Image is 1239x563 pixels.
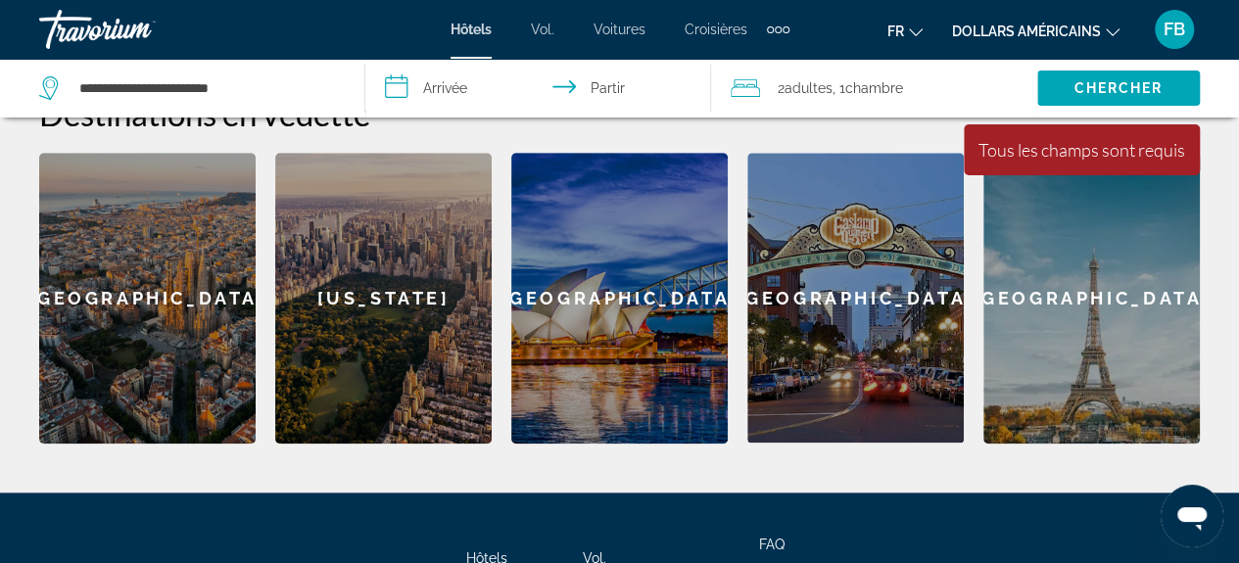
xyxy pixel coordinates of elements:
[711,59,1037,117] button: Voyageurs : 2 adultes, 0 enfants
[1164,19,1185,39] font: FB
[978,139,1185,161] div: Tous les champs sont requis
[747,153,964,443] div: [GEOGRAPHIC_DATA]
[1161,485,1223,547] iframe: Bouton de lancement de la fenêtre de messagerie
[531,22,554,37] a: Vol.
[785,80,833,96] font: adultes
[778,80,785,96] font: 2
[275,153,492,444] div: [US_STATE]
[1073,80,1163,96] font: Chercher
[1037,70,1200,106] button: Recherche
[833,80,845,96] font: , 1
[983,153,1200,444] a: Paris[GEOGRAPHIC_DATA]
[759,537,785,552] a: FAQ
[594,22,645,37] a: Voitures
[845,80,903,96] font: Chambre
[275,153,492,444] a: New York[US_STATE]
[365,59,711,117] button: Sélectionnez la date d'arrivée et de départ
[1149,9,1200,50] button: Menu utilisateur
[952,23,1101,39] font: dollars américains
[511,153,728,444] a: Sydney[GEOGRAPHIC_DATA]
[887,23,904,39] font: fr
[952,17,1120,45] button: Changer de devise
[39,4,235,55] a: Travorium
[77,73,335,103] input: Rechercher une destination hôtelière
[685,22,747,37] a: Croisières
[983,153,1200,444] div: [GEOGRAPHIC_DATA]
[887,17,923,45] button: Changer de langue
[747,153,964,444] a: San Diego[GEOGRAPHIC_DATA]
[511,153,728,444] div: [GEOGRAPHIC_DATA]
[767,14,789,45] button: Éléments de navigation supplémentaires
[39,153,256,444] div: [GEOGRAPHIC_DATA]
[39,153,256,444] a: Barcelona[GEOGRAPHIC_DATA]
[451,22,492,37] a: Hôtels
